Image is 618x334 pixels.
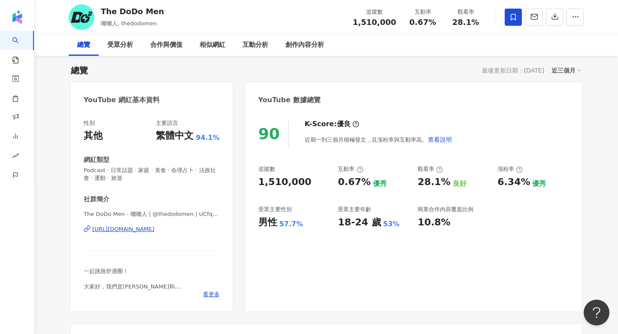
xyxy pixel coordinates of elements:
[258,95,321,105] div: YouTube 數據總覽
[156,119,178,127] div: 主要語言
[452,18,479,27] span: 28.1%
[84,225,220,233] a: [URL][DOMAIN_NAME]
[353,8,396,16] div: 追蹤數
[84,95,160,105] div: YouTube 網紅基本資料
[258,216,277,229] div: 男性
[285,40,324,50] div: 創作內容分析
[373,179,387,188] div: 優秀
[200,40,225,50] div: 相似網紅
[258,176,312,189] div: 1,510,000
[532,179,546,188] div: 優秀
[406,8,439,16] div: 互動率
[12,31,29,64] a: search
[84,167,220,182] span: Podcast · 日常話題 · 家庭 · 美食 · 命理占卜 · 法政社會 · 運動 · 旅遊
[84,155,109,164] div: 網紅類型
[279,219,303,229] div: 57.7%
[101,20,157,27] span: 嘟嘟人, thedodomen
[305,131,452,148] div: 近期一到三個月積極發文，且漲粉率與互動率高。
[71,64,88,76] div: 總覽
[418,176,450,189] div: 28.1%
[69,4,94,30] img: KOL Avatar
[84,119,95,127] div: 性別
[196,133,220,143] span: 94.1%
[418,206,473,213] div: 商業合作內容覆蓋比例
[449,8,482,16] div: 觀看率
[258,125,280,143] div: 90
[383,219,400,229] div: 53%
[482,67,544,74] div: 最後更新日期：[DATE]
[101,6,164,17] div: The DoDo Men
[12,147,19,167] span: rise
[305,119,359,129] div: K-Score :
[92,225,154,233] div: [URL][DOMAIN_NAME]
[338,216,381,229] div: 18-24 歲
[84,210,220,218] span: The DoDo Men - 嘟嘟人 | @thedodomen | UCfq75-6J5seC82CmtLSFxXw
[77,40,90,50] div: 總覽
[418,216,450,229] div: 10.8%
[150,40,182,50] div: 合作與價值
[428,136,452,143] span: 查看說明
[497,176,530,189] div: 6.34%
[84,195,109,204] div: 社群簡介
[156,129,194,143] div: 繁體中文
[497,165,523,173] div: 漲粉率
[551,65,582,76] div: 近三個月
[258,165,275,173] div: 追蹤數
[338,176,370,189] div: 0.67%
[338,165,363,173] div: 互動率
[203,291,220,298] span: 看更多
[427,131,452,148] button: 查看說明
[258,206,292,213] div: 受眾主要性別
[584,300,609,325] iframe: Help Scout Beacon - Open
[107,40,133,50] div: 受眾分析
[338,206,371,213] div: 受眾主要年齡
[453,179,467,188] div: 良好
[337,119,351,129] div: 優良
[418,165,443,173] div: 觀看率
[84,129,103,143] div: 其他
[10,10,24,24] img: logo icon
[353,18,396,27] span: 1,510,000
[409,18,436,27] span: 0.67%
[242,40,268,50] div: 互動分析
